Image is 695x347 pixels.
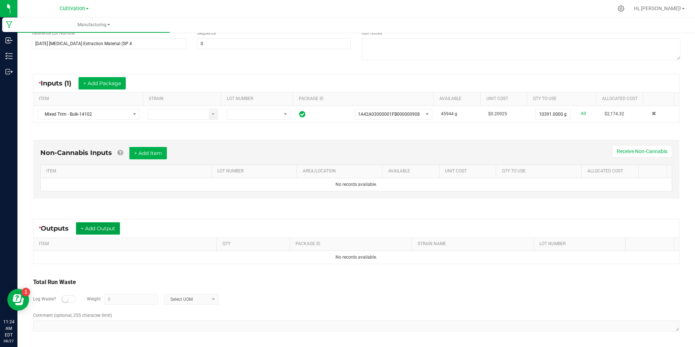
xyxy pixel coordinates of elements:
[418,241,531,247] a: STRAIN NAMESortable
[533,96,593,102] a: QTY TO USESortable
[441,111,454,116] span: 45944
[41,79,79,87] span: Inputs (1)
[217,168,294,174] a: LOT NUMBERSortable
[486,96,525,102] a: Unit CostSortable
[41,224,76,232] span: Outputs
[388,168,437,174] a: AVAILABLESortable
[634,5,681,11] span: Hi, [PERSON_NAME]!
[40,149,112,157] span: Non-Cannabis Inputs
[197,31,216,36] span: Sequence
[46,168,209,174] a: ITEMSortable
[227,96,290,102] a: LOT NUMBERSortable
[648,96,671,102] a: Sortable
[631,241,671,247] a: Sortable
[39,241,214,247] a: ITEMSortable
[21,288,30,296] iframe: Resource center unread badge
[488,111,507,116] span: $0.20925
[33,312,112,319] label: Comment (optional, 255 character limit)
[5,21,13,28] inline-svg: Manufacturing
[87,296,101,302] label: Weight
[455,111,457,116] span: g
[358,112,420,117] span: 1A42A03000001FB000000908
[612,145,672,157] button: Receive Non-Cannabis
[587,168,636,174] a: Allocated CostSortable
[38,109,130,119] span: Mixed Trim - Bulk-14102
[5,52,13,60] inline-svg: Inventory
[33,278,679,287] div: Total Run Waste
[502,168,579,174] a: QTY TO USESortable
[222,241,287,247] a: QTYSortable
[33,251,679,264] td: No records available.
[32,31,75,36] span: Reference Lot Number
[439,96,478,102] a: AVAILABLESortable
[303,168,379,174] a: AREA/LOCATIONSortable
[79,77,126,89] button: + Add Package
[129,147,167,159] button: + Add Item
[616,5,626,12] div: Manage settings
[5,37,13,44] inline-svg: Inbound
[33,296,56,302] label: Log Waste?
[299,96,431,102] a: PACKAGE IDSortable
[38,109,139,120] span: NO DATA FOUND
[117,149,123,157] a: Add Non-Cannabis items that were also consumed in the run (e.g. gloves and packaging); Also add N...
[5,68,13,75] inline-svg: Outbound
[60,5,85,12] span: Cultivation
[17,22,170,28] span: Manufacturing
[39,96,140,102] a: ITEMSortable
[602,96,640,102] a: Allocated CostSortable
[17,17,170,33] a: Manufacturing
[644,168,664,174] a: Sortable
[299,110,305,119] span: In Sync
[3,319,14,338] p: 11:24 AM EDT
[3,338,14,344] p: 08/27
[149,96,218,102] a: STRAINSortable
[7,289,29,311] iframe: Resource center
[76,222,120,235] button: + Add Output
[581,109,586,119] a: All
[604,111,624,116] span: $2,174.32
[362,31,382,36] span: Run Notes
[296,241,409,247] a: PACKAGE IDSortable
[41,178,672,191] td: No records available.
[445,168,493,174] a: Unit CostSortable
[539,241,622,247] a: LOT NUMBERSortable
